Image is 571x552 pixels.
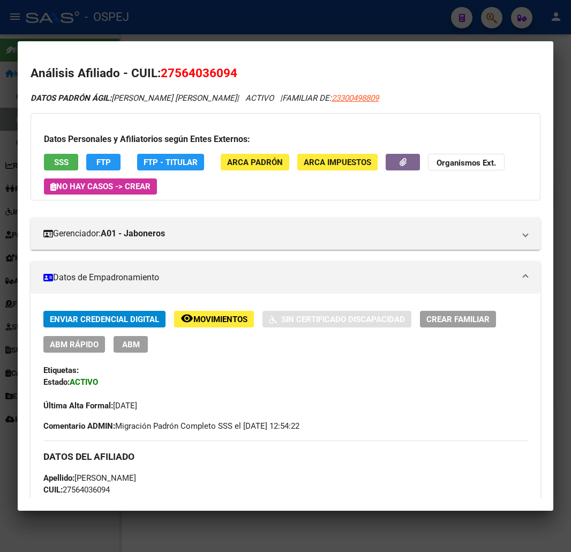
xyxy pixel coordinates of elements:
[43,227,515,240] mat-panel-title: Gerenciador:
[43,497,215,506] span: DU - DOCUMENTO UNICO 56403609
[43,485,63,495] strong: CUIL:
[43,377,70,387] strong: Estado:
[101,227,165,240] strong: A01 - Jaboneros
[50,182,151,191] span: No hay casos -> Crear
[31,93,237,103] span: [PERSON_NAME] [PERSON_NAME]
[50,340,99,349] span: ABM Rápido
[54,158,69,167] span: SSS
[43,473,136,483] span: [PERSON_NAME]
[161,66,237,80] span: 27564036094
[114,336,148,353] button: ABM
[44,178,157,195] button: No hay casos -> Crear
[426,315,490,324] span: Crear Familiar
[96,158,111,167] span: FTP
[43,336,105,353] button: ABM Rápido
[282,93,379,103] span: FAMILIAR DE:
[281,315,405,324] span: Sin Certificado Discapacidad
[304,158,371,167] span: ARCA Impuestos
[262,311,411,327] button: Sin Certificado Discapacidad
[174,311,254,327] button: Movimientos
[137,154,204,170] button: FTP - Titular
[144,158,198,167] span: FTP - Titular
[43,271,515,284] mat-panel-title: Datos de Empadronamiento
[428,154,505,170] button: Organismos Ext.
[43,420,299,432] span: Migración Padrón Completo SSS el [DATE] 12:54:22
[535,516,560,541] iframe: Intercom live chat
[31,93,379,103] i: | ACTIVO |
[43,485,110,495] span: 27564036094
[43,401,113,411] strong: Última Alta Formal:
[31,218,540,250] mat-expansion-panel-header: Gerenciador:A01 - Jaboneros
[437,158,496,168] strong: Organismos Ext.
[50,315,159,324] span: Enviar Credencial Digital
[332,93,379,103] span: 23300498809
[86,154,121,170] button: FTP
[297,154,378,170] button: ARCA Impuestos
[43,401,137,411] span: [DATE]
[43,365,79,375] strong: Etiquetas:
[122,340,140,349] span: ABM
[193,315,247,324] span: Movimientos
[43,451,528,463] h3: DATOS DEL AFILIADO
[31,93,111,103] strong: DATOS PADRÓN ÁGIL:
[44,154,78,170] button: SSS
[420,311,496,327] button: Crear Familiar
[43,497,86,506] strong: Documento:
[70,377,98,387] strong: ACTIVO
[227,158,283,167] span: ARCA Padrón
[44,133,527,146] h3: Datos Personales y Afiliatorios según Entes Externos:
[181,312,193,325] mat-icon: remove_red_eye
[43,473,74,483] strong: Apellido:
[221,154,289,170] button: ARCA Padrón
[31,64,540,83] h2: Análisis Afiliado - CUIL:
[43,421,115,431] strong: Comentario ADMIN:
[31,262,540,294] mat-expansion-panel-header: Datos de Empadronamiento
[43,311,166,327] button: Enviar Credencial Digital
